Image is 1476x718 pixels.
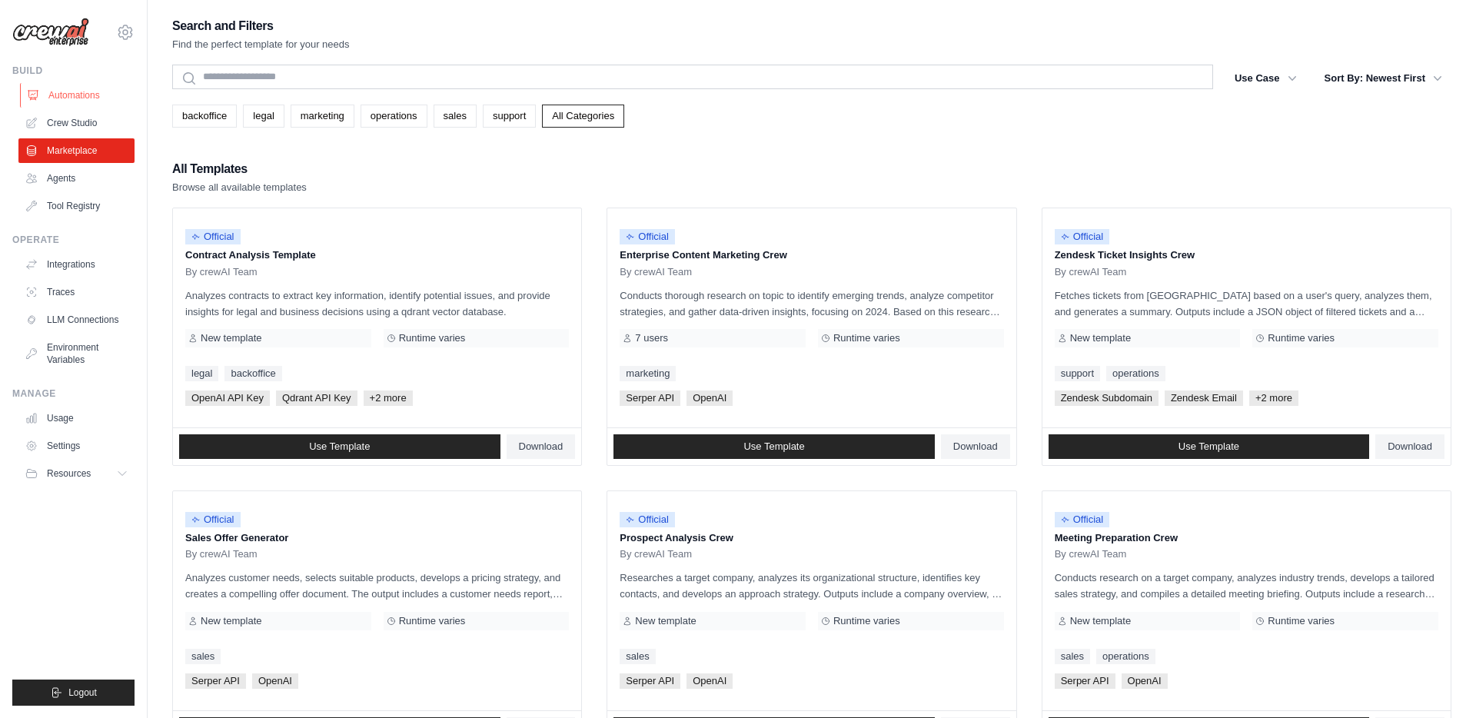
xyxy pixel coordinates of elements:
span: New template [1070,615,1131,627]
p: Analyzes customer needs, selects suitable products, develops a pricing strategy, and creates a co... [185,570,569,602]
a: operations [361,105,427,128]
button: Sort By: Newest First [1315,65,1451,92]
a: marketing [291,105,354,128]
a: Marketplace [18,138,135,163]
a: legal [185,366,218,381]
img: Logo [12,18,89,47]
span: By crewAI Team [185,548,258,560]
span: Logout [68,686,97,699]
span: +2 more [364,391,413,406]
a: backoffice [224,366,281,381]
a: Download [507,434,576,459]
span: Serper API [185,673,246,689]
p: Analyzes contracts to extract key information, identify potential issues, and provide insights fo... [185,288,569,320]
span: New template [201,615,261,627]
span: Zendesk Subdomain [1055,391,1159,406]
span: Official [1055,229,1110,244]
span: Use Template [309,440,370,453]
span: Download [953,440,998,453]
a: operations [1106,366,1165,381]
p: Enterprise Content Marketing Crew [620,248,1003,263]
span: Download [1388,440,1432,453]
span: By crewAI Team [620,266,692,278]
a: Usage [18,406,135,430]
span: Official [620,512,675,527]
span: New template [1070,332,1131,344]
span: Runtime varies [833,615,900,627]
button: Use Case [1225,65,1306,92]
p: Meeting Preparation Crew [1055,530,1438,546]
span: 7 users [635,332,668,344]
a: All Categories [542,105,624,128]
span: Runtime varies [399,332,466,344]
div: Manage [12,387,135,400]
a: support [483,105,536,128]
span: By crewAI Team [1055,548,1127,560]
p: Prospect Analysis Crew [620,530,1003,546]
span: Zendesk Email [1165,391,1243,406]
span: Runtime varies [1268,615,1335,627]
a: operations [1096,649,1155,664]
a: sales [1055,649,1090,664]
div: Build [12,65,135,77]
span: Runtime varies [833,332,900,344]
p: Conducts thorough research on topic to identify emerging trends, analyze competitor strategies, a... [620,288,1003,320]
span: Resources [47,467,91,480]
p: Browse all available templates [172,180,307,195]
span: OpenAI [686,673,733,689]
a: Tool Registry [18,194,135,218]
a: Environment Variables [18,335,135,372]
span: By crewAI Team [185,266,258,278]
span: OpenAI [1122,673,1168,689]
span: Serper API [620,673,680,689]
div: Operate [12,234,135,246]
span: Official [185,512,241,527]
a: Use Template [1049,434,1370,459]
h2: Search and Filters [172,15,350,37]
a: support [1055,366,1100,381]
span: Serper API [620,391,680,406]
span: Runtime varies [1268,332,1335,344]
a: Download [941,434,1010,459]
p: Conducts research on a target company, analyzes industry trends, develops a tailored sales strate... [1055,570,1438,602]
span: By crewAI Team [1055,266,1127,278]
span: OpenAI [686,391,733,406]
a: sales [620,649,655,664]
span: Official [620,229,675,244]
p: Zendesk Ticket Insights Crew [1055,248,1438,263]
span: +2 more [1249,391,1298,406]
span: Use Template [1178,440,1239,453]
p: Contract Analysis Template [185,248,569,263]
span: Download [519,440,563,453]
span: Serper API [1055,673,1115,689]
a: Download [1375,434,1444,459]
button: Logout [12,680,135,706]
span: New template [635,615,696,627]
a: Use Template [179,434,500,459]
span: New template [201,332,261,344]
a: Agents [18,166,135,191]
span: Use Template [743,440,804,453]
a: Automations [20,83,136,108]
span: Runtime varies [399,615,466,627]
span: By crewAI Team [620,548,692,560]
a: LLM Connections [18,307,135,332]
h2: All Templates [172,158,307,180]
span: OpenAI API Key [185,391,270,406]
p: Sales Offer Generator [185,530,569,546]
a: legal [243,105,284,128]
a: Integrations [18,252,135,277]
a: Crew Studio [18,111,135,135]
a: Use Template [613,434,935,459]
a: sales [185,649,221,664]
a: sales [434,105,477,128]
button: Resources [18,461,135,486]
p: Researches a target company, analyzes its organizational structure, identifies key contacts, and ... [620,570,1003,602]
p: Fetches tickets from [GEOGRAPHIC_DATA] based on a user's query, analyzes them, and generates a su... [1055,288,1438,320]
p: Find the perfect template for your needs [172,37,350,52]
a: Traces [18,280,135,304]
a: marketing [620,366,676,381]
span: Official [1055,512,1110,527]
span: OpenAI [252,673,298,689]
a: backoffice [172,105,237,128]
